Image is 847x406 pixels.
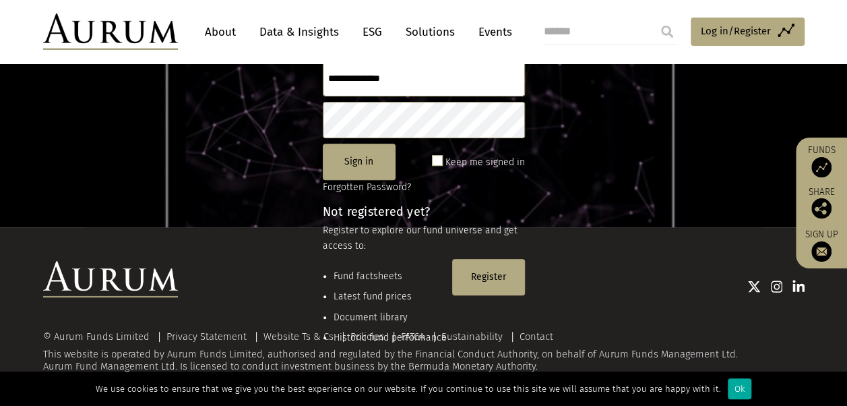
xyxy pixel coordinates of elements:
button: Sign in [323,144,396,180]
div: This website is operated by Aurum Funds Limited, authorised and regulated by the Financial Conduc... [43,331,805,372]
img: Aurum [43,13,178,50]
a: ESG [356,20,389,45]
a: Solutions [399,20,462,45]
span: Log in/Register [701,23,771,39]
img: Instagram icon [771,280,783,293]
img: Access Funds [811,157,832,177]
input: Submit [654,18,681,45]
p: Register to explore our fund universe and get access to: [323,223,525,254]
h4: Not registered yet? [323,206,525,218]
a: Data & Insights [253,20,346,45]
a: Website Ts & Cs [263,330,334,343]
img: Twitter icon [747,280,761,293]
img: Sign up to our newsletter [811,241,832,262]
a: Contact [520,330,553,343]
div: Share [803,187,840,219]
a: Events [472,20,512,45]
button: Register [452,259,525,295]
a: FATCA [401,330,425,343]
a: Privacy Statement [166,330,247,343]
a: Sustainability [441,330,503,343]
a: Funds [803,144,840,177]
a: Policies [350,330,384,343]
img: Aurum Logo [43,261,178,297]
a: Forgotten Password? [323,181,411,193]
a: Log in/Register [691,18,805,46]
a: About [198,20,243,45]
img: Share this post [811,198,832,219]
div: © Aurum Funds Limited [43,332,156,342]
label: Keep me signed in [445,154,525,171]
div: Ok [728,378,751,399]
img: Linkedin icon [792,280,805,293]
a: Sign up [803,229,840,262]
